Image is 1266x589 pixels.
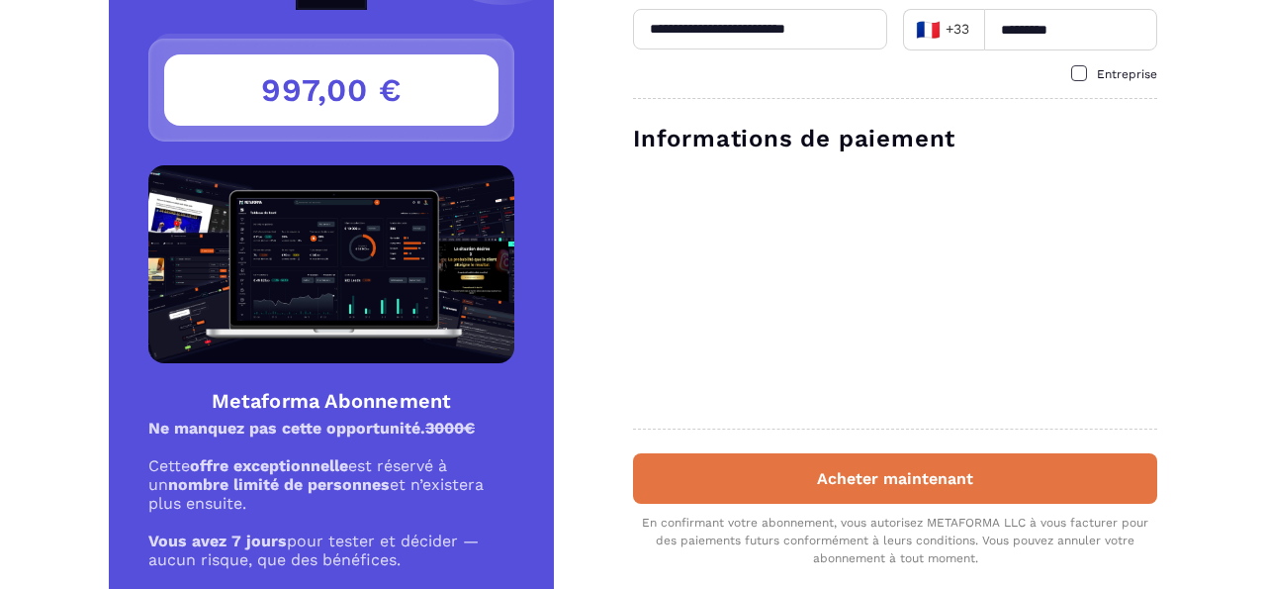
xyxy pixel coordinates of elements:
[164,54,498,126] h3: 997,00 €
[190,456,348,475] strong: offre exceptionnelle
[148,532,287,550] strong: Vous avez 7 jours
[903,9,984,50] div: Search for option
[168,475,390,494] strong: nombre limité de personnes
[633,123,1157,154] h3: Informations de paiement
[975,15,978,45] input: Search for option
[633,453,1157,504] button: Acheter maintenant
[148,456,514,513] p: Cette est réservé à un et n’existera plus ensuite.
[916,16,971,44] span: +33
[916,16,941,44] span: 🇫🇷
[148,165,514,363] img: Product Image
[148,419,475,438] strong: Ne manquez pas cette opportunité.
[1097,67,1157,81] span: Entreprise
[148,532,514,569] p: pour tester et décider — aucun risque, que des bénéfices.
[148,387,514,415] h4: Metaforma Abonnement
[633,514,1157,567] div: En confirmant votre abonnement, vous autorisez METAFORMA LLC à vous facturer pour des paiements f...
[629,166,1161,409] iframe: Cadre de saisie sécurisé pour le paiement
[425,419,475,438] s: 3000€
